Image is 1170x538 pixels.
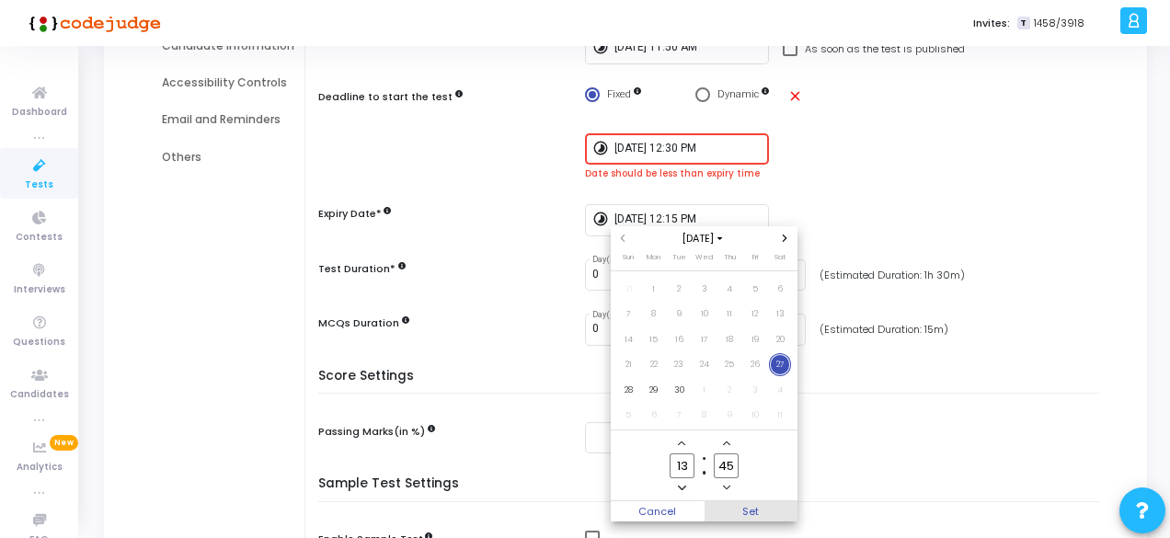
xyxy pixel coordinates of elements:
span: 15 [642,328,665,351]
button: Next month [777,231,793,246]
span: 8 [693,404,716,427]
span: 5 [743,278,766,301]
td: September 21, 2025 [615,352,641,378]
td: September 7, 2025 [615,302,641,327]
span: 10 [743,404,766,427]
span: 1 [642,278,665,301]
th: Tuesday [666,251,692,269]
span: 8 [642,303,665,326]
button: Add a minute [718,436,734,452]
td: September 15, 2025 [641,326,667,352]
td: September 12, 2025 [742,302,768,327]
span: 7 [668,404,691,427]
span: 28 [617,379,640,402]
td: September 22, 2025 [641,352,667,378]
th: Thursday [717,251,742,269]
span: 17 [693,328,716,351]
span: 24 [693,353,716,376]
td: September 1, 2025 [641,276,667,302]
td: September 8, 2025 [641,302,667,327]
td: October 1, 2025 [692,377,717,403]
button: Minus a hour [674,480,690,496]
span: 16 [668,328,691,351]
span: 21 [617,353,640,376]
td: September 27, 2025 [767,352,793,378]
td: October 2, 2025 [717,377,742,403]
span: 31 [617,278,640,301]
span: 12 [743,303,766,326]
span: 11 [769,404,792,427]
th: Monday [641,251,667,269]
td: August 31, 2025 [615,276,641,302]
td: October 7, 2025 [666,403,692,429]
button: Choose month and year [677,231,731,246]
td: October 8, 2025 [692,403,717,429]
td: October 9, 2025 [717,403,742,429]
td: September 24, 2025 [692,352,717,378]
span: 1 [693,379,716,402]
span: 9 [668,303,691,326]
span: 20 [769,328,792,351]
span: 7 [617,303,640,326]
td: September 30, 2025 [666,377,692,403]
span: 10 [693,303,716,326]
th: Friday [742,251,768,269]
span: 29 [642,379,665,402]
span: 4 [718,278,741,301]
td: October 6, 2025 [641,403,667,429]
td: September 11, 2025 [717,302,742,327]
span: Mon [647,252,660,262]
td: September 26, 2025 [742,352,768,378]
span: 27 [769,353,792,376]
span: 11 [718,303,741,326]
span: 3 [693,278,716,301]
td: September 18, 2025 [717,326,742,352]
td: September 20, 2025 [767,326,793,352]
span: 19 [743,328,766,351]
span: Thu [724,252,736,262]
span: 18 [718,328,741,351]
td: September 14, 2025 [615,326,641,352]
button: Add a hour [674,436,690,452]
span: Set [705,501,798,521]
th: Wednesday [692,251,717,269]
td: September 19, 2025 [742,326,768,352]
span: 9 [718,404,741,427]
td: September 6, 2025 [767,276,793,302]
span: 13 [769,303,792,326]
td: October 10, 2025 [742,403,768,429]
td: September 13, 2025 [767,302,793,327]
span: 6 [642,404,665,427]
span: 14 [617,328,640,351]
td: September 4, 2025 [717,276,742,302]
td: September 28, 2025 [615,377,641,403]
td: September 2, 2025 [666,276,692,302]
button: Previous month [615,231,631,246]
td: September 16, 2025 [666,326,692,352]
span: 3 [743,379,766,402]
td: September 10, 2025 [692,302,717,327]
span: Tue [672,252,686,262]
th: Saturday [767,251,793,269]
span: 22 [642,353,665,376]
span: Wed [695,252,713,262]
td: October 5, 2025 [615,403,641,429]
span: 2 [668,278,691,301]
span: 26 [743,353,766,376]
td: October 4, 2025 [767,377,793,403]
span: Fri [752,252,758,262]
td: September 23, 2025 [666,352,692,378]
td: September 3, 2025 [692,276,717,302]
td: September 9, 2025 [666,302,692,327]
span: Sat [774,252,786,262]
span: [DATE] [677,231,731,246]
span: Sun [623,252,634,262]
th: Sunday [615,251,641,269]
span: 25 [718,353,741,376]
td: September 29, 2025 [641,377,667,403]
button: Cancel [611,501,705,521]
span: 23 [668,353,691,376]
span: 4 [769,379,792,402]
td: September 17, 2025 [692,326,717,352]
